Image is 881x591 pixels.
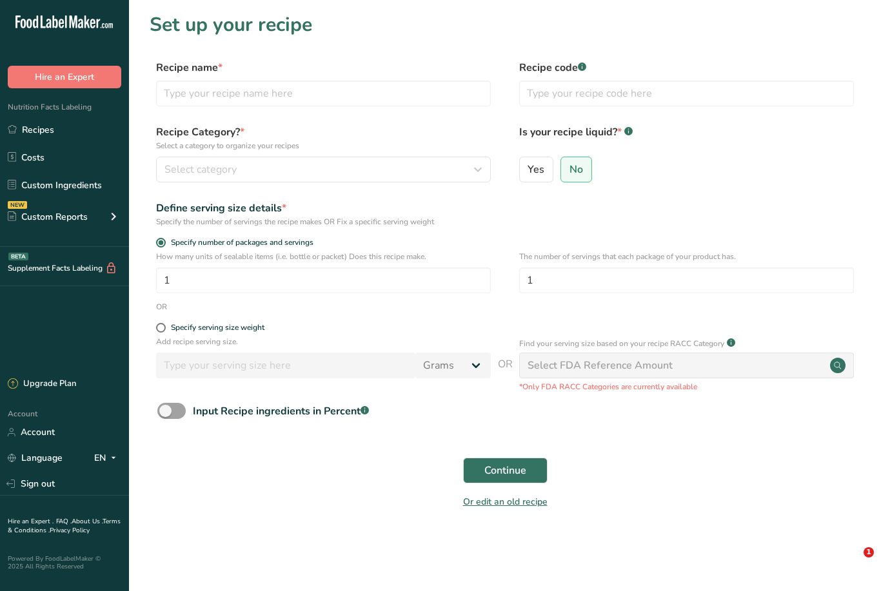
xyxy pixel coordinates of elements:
[171,323,264,333] div: Specify serving size weight
[156,157,491,182] button: Select category
[72,517,103,526] a: About Us .
[528,163,544,176] span: Yes
[56,517,72,526] a: FAQ .
[156,140,491,151] p: Select a category to organize your recipes
[463,458,548,483] button: Continue
[156,216,491,228] div: Specify the number of servings the recipe makes OR Fix a specific serving weight
[50,526,90,535] a: Privacy Policy
[837,547,868,578] iframe: Intercom live chat
[528,358,673,373] div: Select FDA Reference Amount
[463,496,548,508] a: Or edit an old recipe
[193,403,369,419] div: Input Recipe ingredients in Percent
[156,200,491,216] div: Define serving size details
[864,547,874,557] span: 1
[519,81,854,106] input: Type your recipe code here
[156,251,491,262] p: How many units of sealable items (i.e. bottle or packet) Does this recipe make.
[156,336,491,347] p: Add recipe serving size.
[569,163,583,176] span: No
[519,124,854,151] label: Is your recipe liquid?
[519,381,854,392] p: *Only FDA RACC Categories are currently available
[519,338,724,349] p: Find your serving size based on your recipe RACC Category
[166,238,313,247] span: Specify number of packages and servings
[164,162,237,177] span: Select category
[8,517,121,535] a: Terms & Conditions .
[519,251,854,262] p: The number of servings that each package of your product has.
[156,60,491,75] label: Recipe name
[8,555,121,570] div: Powered By FoodLabelMaker © 2025 All Rights Reserved
[8,378,76,391] div: Upgrade Plan
[8,66,121,88] button: Hire an Expert
[8,447,63,469] a: Language
[156,124,491,151] label: Recipe Category?
[156,81,491,106] input: Type your recipe name here
[484,463,526,478] span: Continue
[94,451,121,466] div: EN
[8,253,28,260] div: BETA
[156,301,167,313] div: OR
[8,517,54,526] a: Hire an Expert .
[8,210,88,224] div: Custom Reports
[498,356,513,392] span: OR
[150,10,860,39] h1: Set up your recipe
[156,353,415,378] input: Type your serving size here
[8,201,27,209] div: NEW
[519,60,854,75] label: Recipe code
